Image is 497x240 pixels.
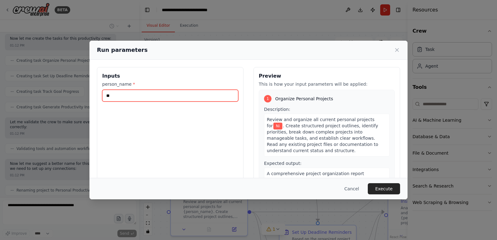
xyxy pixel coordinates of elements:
button: Execute [368,183,400,194]
div: 1 [264,95,271,102]
span: A comprehensive project organization report containing: 1) Structured project outlines for all ac... [267,171,385,213]
span: . Create structured project outlines, identify priorities, break down complex projects into manag... [267,123,378,153]
span: Expected output: [264,161,302,166]
p: This is how your input parameters will be applied: [259,81,395,87]
h3: Inputs [102,72,238,80]
span: Variable: person_name [273,123,282,129]
span: Review and organize all current personal projects for [267,117,374,128]
button: Cancel [340,183,364,194]
span: Description: [264,107,290,112]
h3: Preview [259,72,395,80]
h2: Run parameters [97,46,148,54]
label: person_name [102,81,238,87]
span: Organize Personal Projects [275,96,333,102]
